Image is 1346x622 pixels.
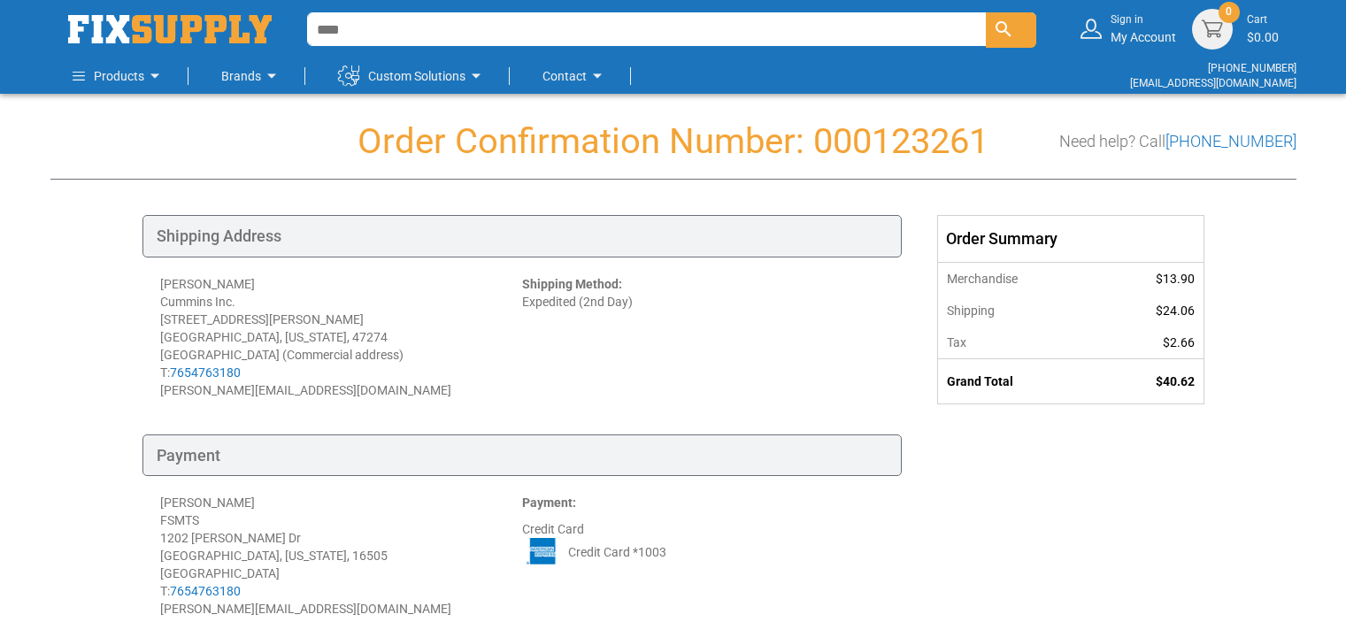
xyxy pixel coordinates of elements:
[1208,62,1296,74] a: [PHONE_NUMBER]
[938,262,1100,295] th: Merchandise
[522,495,576,510] strong: Payment:
[1247,30,1279,44] span: $0.00
[542,58,608,94] a: Contact
[568,543,666,561] span: Credit Card *1003
[1156,374,1195,388] span: $40.62
[522,538,563,564] img: AE
[1163,335,1195,349] span: $2.66
[1247,12,1279,27] small: Cart
[1130,77,1296,89] a: [EMAIL_ADDRESS][DOMAIN_NAME]
[938,326,1100,359] th: Tax
[522,494,884,618] div: Credit Card
[1156,303,1195,318] span: $24.06
[68,15,272,43] img: Fix Industrial Supply
[338,58,487,94] a: Custom Solutions
[986,12,1036,48] button: Search
[160,275,522,399] div: [PERSON_NAME] Cummins Inc. [STREET_ADDRESS][PERSON_NAME] [GEOGRAPHIC_DATA], [US_STATE], 47274 [GE...
[522,275,884,399] div: Expedited (2nd Day)
[1165,132,1296,150] a: [PHONE_NUMBER]
[170,365,241,380] a: 7654763180
[142,215,902,257] div: Shipping Address
[1111,12,1176,45] div: My Account
[221,58,282,94] a: Brands
[160,494,522,618] div: [PERSON_NAME] FSMTS 1202 [PERSON_NAME] Dr [GEOGRAPHIC_DATA], [US_STATE], 16505 [GEOGRAPHIC_DATA] ...
[1156,272,1195,286] span: $13.90
[1059,133,1296,150] h3: Need help? Call
[1226,4,1232,19] span: 0
[947,374,1013,388] strong: Grand Total
[73,58,165,94] a: Products
[1111,12,1176,27] small: Sign in
[170,584,241,598] a: 7654763180
[68,15,272,43] a: store logo
[50,122,1296,161] h1: Order Confirmation Number: 000123261
[938,216,1204,262] div: Order Summary
[938,295,1100,326] th: Shipping
[142,434,902,477] div: Payment
[522,277,622,291] strong: Shipping Method:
